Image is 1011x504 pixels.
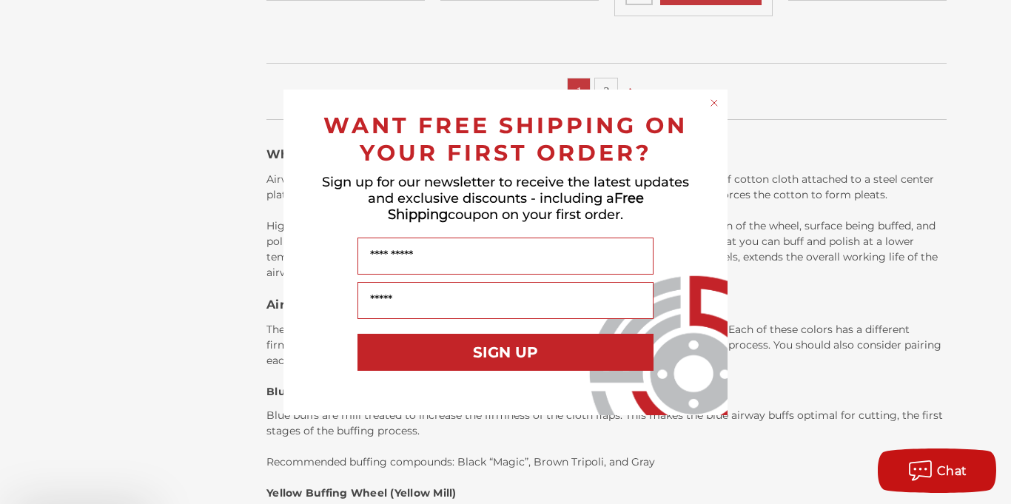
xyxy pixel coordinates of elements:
[388,190,644,223] span: Free Shipping
[937,464,967,478] span: Chat
[322,174,689,223] span: Sign up for our newsletter to receive the latest updates and exclusive discounts - including a co...
[323,112,688,167] span: WANT FREE SHIPPING ON YOUR FIRST ORDER?
[357,334,654,371] button: SIGN UP
[707,95,722,110] button: Close dialog
[878,448,996,493] button: Chat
